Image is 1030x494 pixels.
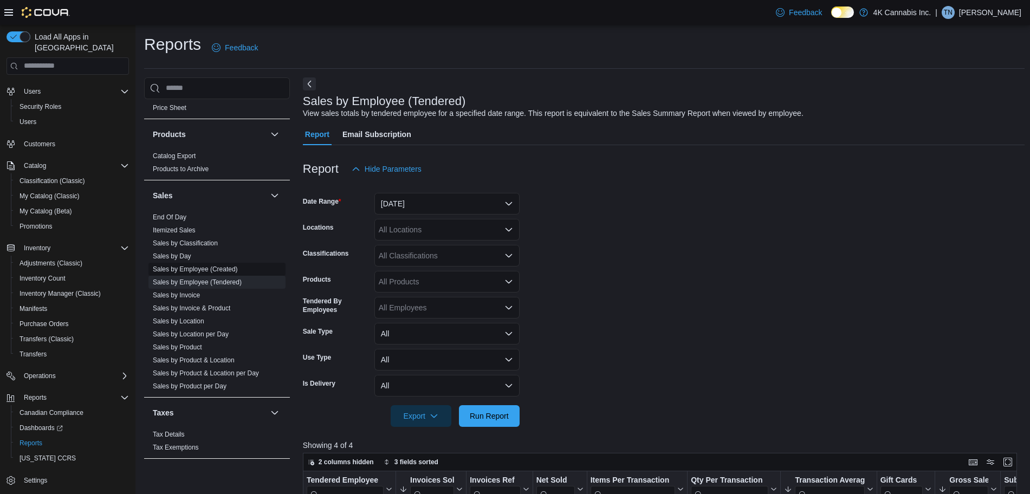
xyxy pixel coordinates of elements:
[504,225,513,234] button: Open list of options
[153,369,259,378] span: Sales by Product & Location per Day
[20,320,69,328] span: Purchase Orders
[153,239,218,247] a: Sales by Classification
[153,226,196,234] a: Itemized Sales
[20,369,60,382] button: Operations
[1001,456,1014,469] button: Enter fullscreen
[153,304,230,313] span: Sales by Invoice & Product
[15,348,129,361] span: Transfers
[20,192,80,200] span: My Catalog (Classic)
[15,421,129,434] span: Dashboards
[20,159,50,172] button: Catalog
[15,452,129,465] span: Washington CCRS
[20,335,74,343] span: Transfers (Classic)
[153,343,202,351] a: Sales by Product
[20,118,36,126] span: Users
[15,287,105,300] a: Inventory Manager (Classic)
[30,31,129,53] span: Load All Apps in [GEOGRAPHIC_DATA]
[153,330,229,339] span: Sales by Location per Day
[153,407,174,418] h3: Taxes
[153,431,185,438] a: Tax Details
[20,222,53,231] span: Promotions
[153,252,191,261] span: Sales by Day
[20,159,129,172] span: Catalog
[470,475,520,485] div: Invoices Ref
[144,149,290,180] div: Products
[15,437,47,450] a: Reports
[15,421,67,434] a: Dashboards
[11,420,133,435] a: Dashboards
[20,259,82,268] span: Adjustments (Classic)
[959,6,1021,19] p: [PERSON_NAME]
[20,102,61,111] span: Security Roles
[153,239,218,248] span: Sales by Classification
[15,205,76,218] a: My Catalog (Beta)
[873,6,931,19] p: 4K Cannabis Inc.
[20,242,129,255] span: Inventory
[153,265,238,273] a: Sales by Employee (Created)
[153,317,204,325] a: Sales by Location
[15,287,129,300] span: Inventory Manager (Classic)
[365,164,422,174] span: Hide Parameters
[944,6,953,19] span: TN
[20,289,101,298] span: Inventory Manager (Classic)
[303,77,316,90] button: Next
[2,136,133,152] button: Customers
[208,37,262,58] a: Feedback
[11,219,133,234] button: Promotions
[11,173,133,188] button: Classification (Classic)
[391,405,451,427] button: Export
[144,428,290,458] div: Taxes
[2,84,133,99] button: Users
[319,458,374,466] span: 2 columns hidden
[20,408,83,417] span: Canadian Compliance
[536,475,574,485] div: Net Sold
[20,138,60,151] a: Customers
[20,177,85,185] span: Classification (Classic)
[153,443,199,452] span: Tax Exemptions
[20,137,129,151] span: Customers
[20,85,45,98] button: Users
[11,316,133,331] button: Purchase Orders
[11,114,133,129] button: Users
[225,42,258,53] span: Feedback
[984,456,997,469] button: Display options
[153,265,238,274] span: Sales by Employee (Created)
[20,474,51,487] a: Settings
[303,108,804,119] div: View sales totals by tendered employee for a specified date range. This report is equivalent to t...
[153,407,266,418] button: Taxes
[303,297,370,314] label: Tendered By Employees
[20,85,129,98] span: Users
[153,129,266,140] button: Products
[772,2,826,23] a: Feedback
[15,406,88,419] a: Canadian Compliance
[374,193,520,214] button: [DATE]
[15,452,80,465] a: [US_STATE] CCRS
[11,405,133,420] button: Canadian Compliance
[459,405,520,427] button: Run Report
[470,411,509,421] span: Run Report
[153,104,186,112] a: Price Sheet
[24,476,47,485] span: Settings
[153,129,186,140] h3: Products
[153,356,235,365] span: Sales by Product & Location
[153,213,186,222] span: End Of Day
[397,405,445,427] span: Export
[15,406,129,419] span: Canadian Compliance
[153,278,242,287] span: Sales by Employee (Tendered)
[20,424,63,432] span: Dashboards
[11,204,133,219] button: My Catalog (Beta)
[11,331,133,347] button: Transfers (Classic)
[303,95,466,108] h3: Sales by Employee (Tendered)
[153,190,266,201] button: Sales
[303,249,349,258] label: Classifications
[590,475,675,485] div: Items Per Transaction
[24,393,47,402] span: Reports
[303,162,339,175] h3: Report
[20,350,47,359] span: Transfers
[153,356,235,364] a: Sales by Product & Location
[374,323,520,344] button: All
[153,343,202,352] span: Sales by Product
[15,348,51,361] a: Transfers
